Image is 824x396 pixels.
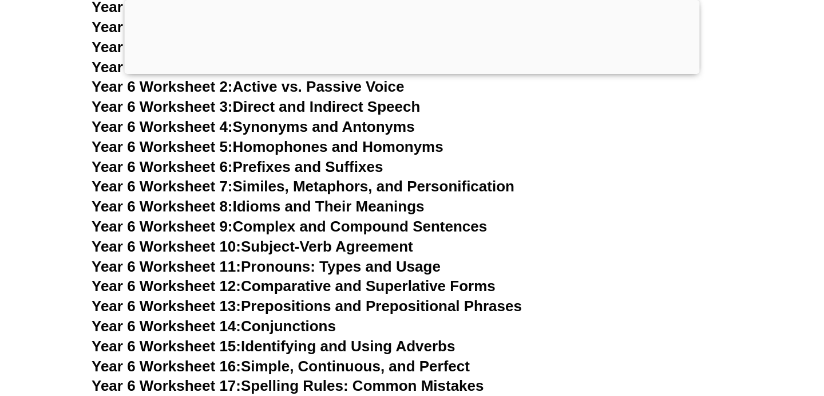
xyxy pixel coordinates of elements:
[628,266,824,396] iframe: Chat Widget
[92,98,233,115] span: Year 6 Worksheet 3:
[92,38,528,56] a: Year 6 Comprehension Worksheet 15:The Dreamy Gold Medal
[92,377,241,394] span: Year 6 Worksheet 17:
[92,358,470,375] a: Year 6 Worksheet 16:Simple, Continuous, and Perfect
[92,238,241,255] span: Year 6 Worksheet 10:
[92,198,233,215] span: Year 6 Worksheet 8:
[92,178,233,195] span: Year 6 Worksheet 7:
[92,277,241,295] span: Year 6 Worksheet 12:
[92,238,413,255] a: Year 6 Worksheet 10:Subject-Verb Agreement
[92,58,233,76] span: Year 6 Worksheet 1:
[92,277,496,295] a: Year 6 Worksheet 12:Comparative and Superlative Forms
[92,297,522,315] a: Year 6 Worksheet 13:Prepositions and Prepositional Phrases
[92,358,241,375] span: Year 6 Worksheet 16:
[92,377,484,394] a: Year 6 Worksheet 17:Spelling Rules: Common Mistakes
[92,138,233,155] span: Year 6 Worksheet 5:
[92,338,241,355] span: Year 6 Worksheet 15:
[92,138,443,155] a: Year 6 Worksheet 5:Homophones and Homonyms
[92,118,415,135] a: Year 6 Worksheet 4:Synonyms and Antonyms
[92,218,233,235] span: Year 6 Worksheet 9:
[92,78,233,95] span: Year 6 Worksheet 2:
[92,78,404,95] a: Year 6 Worksheet 2:Active vs. Passive Voice
[92,18,604,36] a: Year 6 Comprehension Worksheet 14:[PERSON_NAME]’s Magical Dream
[92,18,358,36] span: Year 6 Comprehension Worksheet 14:
[92,118,233,135] span: Year 6 Worksheet 4:
[92,198,424,215] a: Year 6 Worksheet 8:Idioms and Their Meanings
[92,297,241,315] span: Year 6 Worksheet 13:
[92,317,241,335] span: Year 6 Worksheet 14:
[92,338,455,355] a: Year 6 Worksheet 15:Identifying and Using Adverbs
[92,258,241,275] span: Year 6 Worksheet 11:
[92,317,336,335] a: Year 6 Worksheet 14:Conjunctions
[92,58,401,76] a: Year 6 Worksheet 1:Colons and Semicolons
[92,178,514,195] a: Year 6 Worksheet 7:Similes, Metaphors, and Personification
[92,38,358,56] span: Year 6 Comprehension Worksheet 15:
[92,218,487,235] a: Year 6 Worksheet 9:Complex and Compound Sentences
[92,258,441,275] a: Year 6 Worksheet 11:Pronouns: Types and Usage
[92,98,420,115] a: Year 6 Worksheet 3:Direct and Indirect Speech
[92,158,233,175] span: Year 6 Worksheet 6:
[92,158,383,175] a: Year 6 Worksheet 6:Prefixes and Suffixes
